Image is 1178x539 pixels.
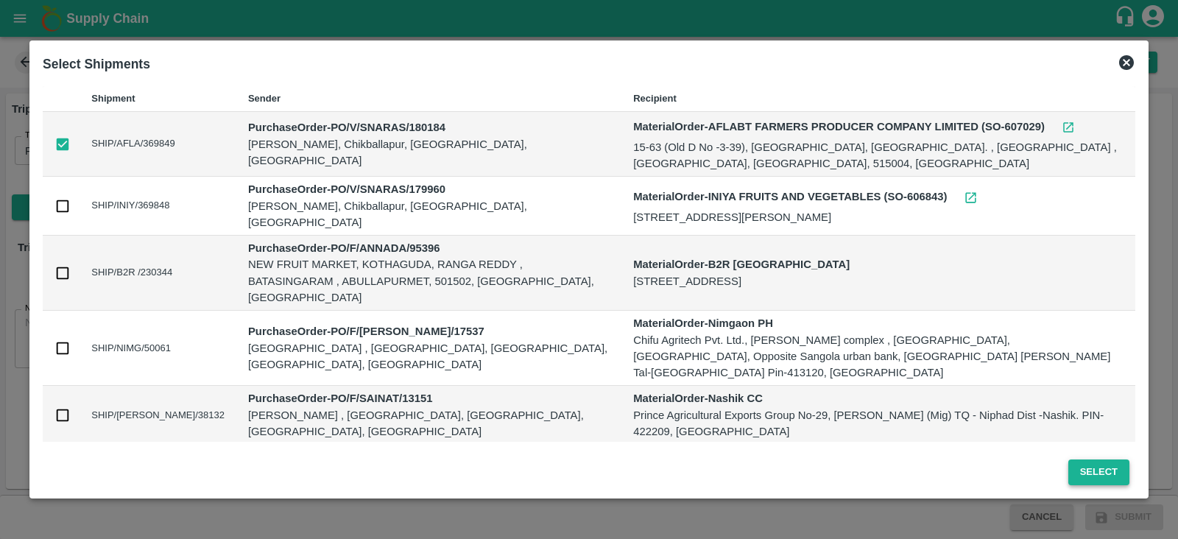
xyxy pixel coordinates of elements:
td: SHIP/B2R /230344 [80,236,236,311]
strong: PurchaseOrder - PO/V/SNARAS/180184 [248,121,445,133]
strong: MaterialOrder - AFLABT FARMERS PRODUCER COMPANY LIMITED (SO-607029) [633,121,1045,133]
strong: MaterialOrder - INIYA FRUITS AND VEGETABLES (SO-606843) [633,191,947,203]
button: Select [1068,459,1129,485]
p: [STREET_ADDRESS] [633,273,1124,289]
td: SHIP/NIMG/50061 [80,311,236,386]
p: [GEOGRAPHIC_DATA] , [GEOGRAPHIC_DATA], [GEOGRAPHIC_DATA], [GEOGRAPHIC_DATA], [GEOGRAPHIC_DATA] [248,340,610,373]
b: Select Shipments [43,57,150,71]
p: [STREET_ADDRESS][PERSON_NAME] [633,209,1124,225]
p: 15-63 (Old D No -3-39), [GEOGRAPHIC_DATA], [GEOGRAPHIC_DATA]. , [GEOGRAPHIC_DATA] , [GEOGRAPHIC_D... [633,139,1124,172]
p: Chifu Agritech Pvt. Ltd., [PERSON_NAME] complex , [GEOGRAPHIC_DATA], [GEOGRAPHIC_DATA], Opposite ... [633,332,1124,381]
strong: MaterialOrder - B2R [GEOGRAPHIC_DATA] [633,258,850,270]
td: SHIP/INIY/369848 [80,177,236,236]
strong: PurchaseOrder - PO/F/[PERSON_NAME]/17537 [248,325,484,337]
p: NEW FRUIT MARKET, KOTHAGUDA, RANGA REDDY , BATASINGARAM , ABULLAPURMET, 501502, [GEOGRAPHIC_DATA]... [248,256,610,306]
strong: PurchaseOrder - PO/F/SAINAT/13151 [248,392,433,404]
strong: MaterialOrder - Nimgaon PH [633,317,773,329]
b: Sender [248,93,281,104]
p: Prince Agricultural Exports Group No-29, [PERSON_NAME] (Mig) TQ - Niphad Dist -Nashik. PIN-422209... [633,407,1124,440]
strong: PurchaseOrder - PO/V/SNARAS/179960 [248,183,445,195]
td: SHIP/AFLA/369849 [80,112,236,177]
p: [PERSON_NAME], Chikballapur, [GEOGRAPHIC_DATA], [GEOGRAPHIC_DATA] [248,198,610,231]
b: Shipment [91,93,135,104]
td: SHIP/[PERSON_NAME]/38132 [80,386,236,445]
p: [PERSON_NAME], Chikballapur, [GEOGRAPHIC_DATA], [GEOGRAPHIC_DATA] [248,136,610,169]
p: [PERSON_NAME] , [GEOGRAPHIC_DATA], [GEOGRAPHIC_DATA], [GEOGRAPHIC_DATA], [GEOGRAPHIC_DATA] [248,407,610,440]
strong: PurchaseOrder - PO/F/ANNADA/95396 [248,242,440,254]
strong: MaterialOrder - Nashik CC [633,392,763,404]
b: Recipient [633,93,677,104]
